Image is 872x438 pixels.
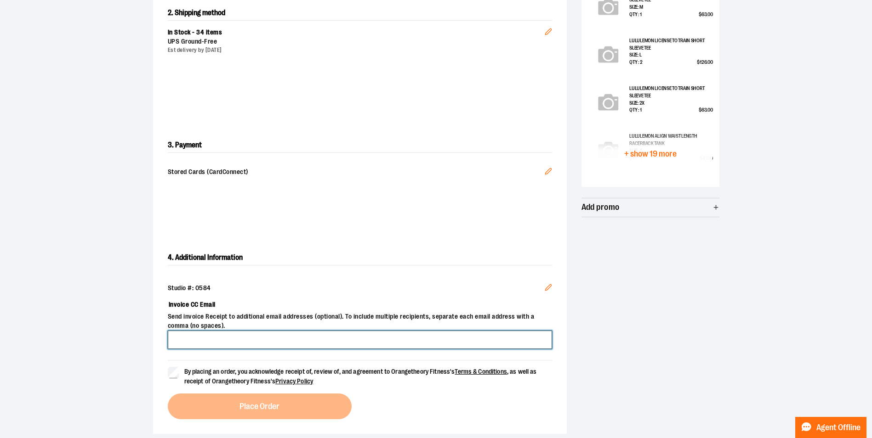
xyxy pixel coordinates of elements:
[537,13,559,45] button: Edit
[816,423,861,432] span: Agent Offline
[699,107,701,113] span: $
[588,132,713,176] button: + show 19 more
[629,100,712,107] p: Size: 2X
[168,168,545,178] span: Stored Cards (CardConnect)
[204,38,217,45] span: Free
[168,28,545,37] div: In Stock - 34 items
[168,37,545,46] div: UPS Ground -
[184,368,537,385] span: By placing an order, you acknowledge receipt of, review of, and agreement to Orangetheory Fitness...
[707,59,707,65] span: .
[168,6,552,20] h2: 2. Shipping method
[795,417,866,438] button: Agent Offline
[707,107,712,113] span: 00
[455,368,507,375] a: Terms & Conditions
[699,11,701,17] span: $
[581,203,620,212] span: Add promo
[581,198,719,217] button: Add promo
[701,11,707,17] span: 63
[168,46,545,54] div: Est delivery by [DATE]
[537,160,559,185] button: Edit
[629,37,712,51] p: lululemon License to Train Short Sleeve Tee
[168,367,179,378] input: By placing an order, you acknowledge receipt of, review of, and agreement to Orangetheory Fitness...
[168,250,552,265] h2: 4. Additional Information
[629,59,642,66] span: Qty : 2
[168,297,552,312] label: Invoice CC Email
[707,11,712,17] span: 00
[707,107,707,113] span: .
[707,59,712,65] span: 00
[697,59,700,65] span: $
[707,11,707,17] span: .
[629,107,641,114] span: Qty : 1
[629,4,712,11] p: Size: M
[629,11,641,18] span: Qty : 1
[275,377,313,385] a: Privacy Policy
[537,276,559,301] button: Edit
[701,107,707,113] span: 63
[629,51,712,59] p: Size: L
[624,150,677,158] span: + show 19 more
[168,138,552,153] h2: 3. Payment
[700,59,707,65] span: 126
[168,284,552,293] div: Studio #: 0584
[168,312,552,331] span: Send invoice Receipt to additional email addresses (optional). To include multiple recipients, se...
[629,85,712,99] p: lululemon License to Train Short Sleeve Tee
